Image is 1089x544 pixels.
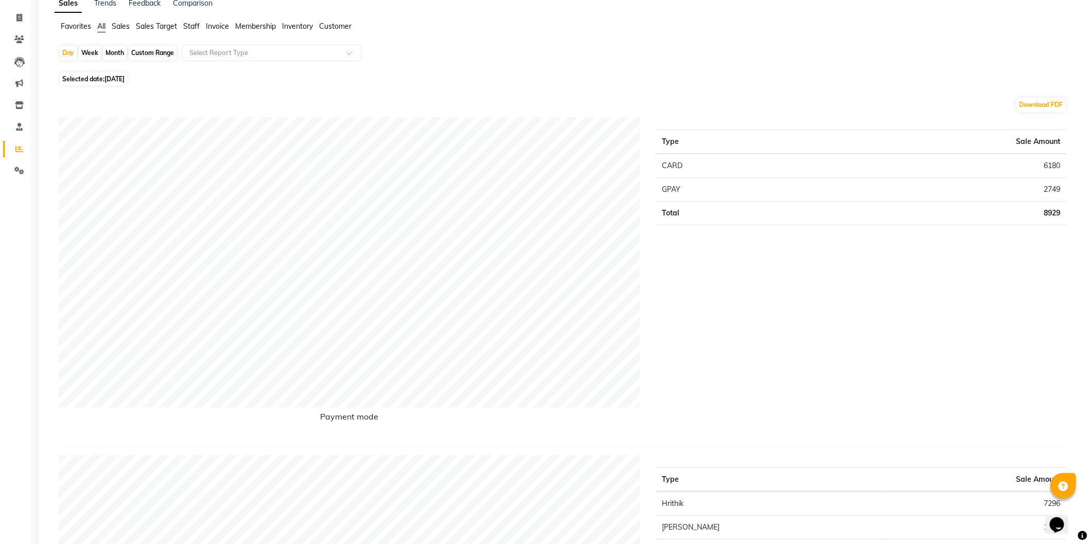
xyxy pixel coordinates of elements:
span: Selected date: [60,72,127,85]
div: Week [79,46,101,60]
th: Sale Amount [883,468,1067,492]
span: Staff [183,22,200,31]
td: CARD [656,154,807,178]
div: Month [103,46,127,60]
span: Sales Target [136,22,177,31]
td: 7296 [883,492,1067,516]
td: GPAY [656,178,807,202]
th: Type [656,130,807,154]
span: Membership [235,22,276,31]
td: 8929 [807,202,1067,225]
span: [DATE] [104,75,125,83]
span: All [97,22,106,31]
th: Type [656,468,883,492]
td: Total [656,202,807,225]
div: Day [60,46,77,60]
th: Sale Amount [807,130,1067,154]
span: Customer [319,22,352,31]
td: Hrithik [656,492,883,516]
iframe: chat widget [1046,503,1079,534]
span: Favorites [61,22,91,31]
div: Custom Range [129,46,177,60]
button: Download PDF [1017,98,1066,112]
span: Inventory [282,22,313,31]
td: 1633 [883,516,1067,539]
td: 2749 [807,178,1067,202]
h6: Payment mode [59,412,640,426]
td: 6180 [807,154,1067,178]
span: Invoice [206,22,229,31]
span: Sales [112,22,130,31]
td: [PERSON_NAME] [656,516,883,539]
